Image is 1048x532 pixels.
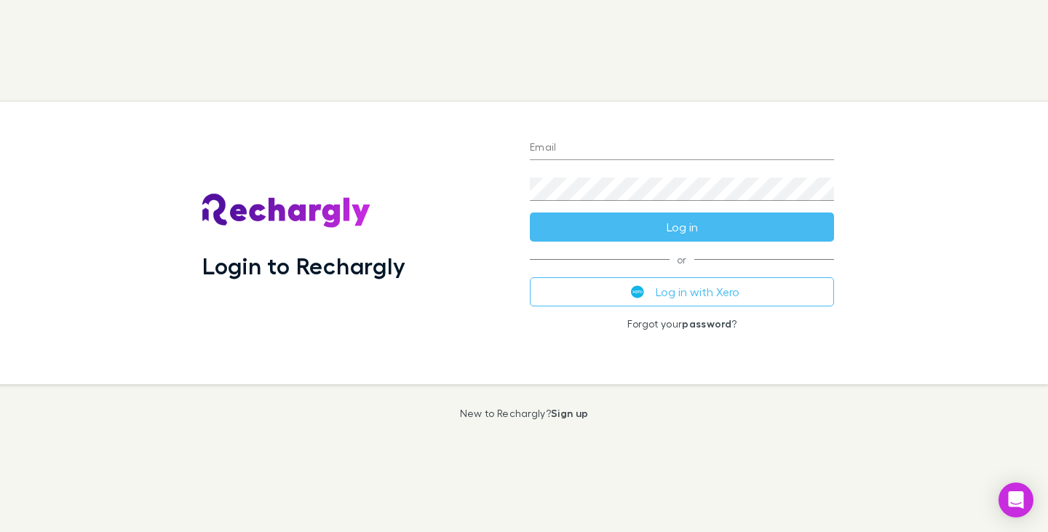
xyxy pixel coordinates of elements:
[530,213,834,242] button: Log in
[631,285,644,298] img: Xero's logo
[530,318,834,330] p: Forgot your ?
[530,277,834,306] button: Log in with Xero
[202,252,405,279] h1: Login to Rechargly
[551,407,588,419] a: Sign up
[682,317,731,330] a: password
[530,259,834,260] span: or
[999,483,1033,517] div: Open Intercom Messenger
[202,194,371,229] img: Rechargly's Logo
[460,408,589,419] p: New to Rechargly?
